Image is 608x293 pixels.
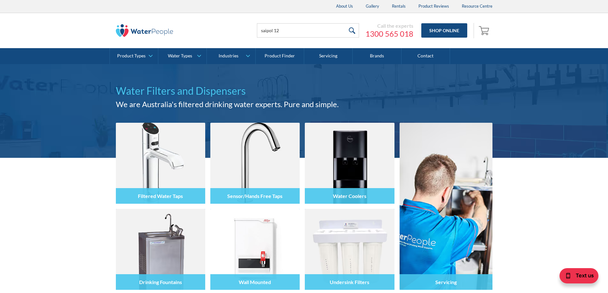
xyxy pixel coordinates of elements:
[158,48,206,64] a: Water Types
[365,29,413,39] a: 1300 565 018
[239,279,271,285] h4: Wall Mounted
[400,123,492,290] a: Servicing
[557,261,608,293] iframe: podium webchat widget bubble
[256,48,304,64] a: Product Finder
[207,48,255,64] a: Industries
[304,48,353,64] a: Servicing
[210,209,300,290] img: Wall Mounted
[117,53,146,59] div: Product Types
[116,24,173,37] img: The Water People
[421,23,467,38] a: Shop Online
[116,209,205,290] img: Drinking Fountains
[219,53,238,59] div: Industries
[305,209,394,290] img: Undersink Filters
[257,23,359,38] input: Search products
[435,279,457,285] h4: Servicing
[365,23,413,29] div: Call the experts
[110,48,158,64] a: Product Types
[139,279,182,285] h4: Drinking Fountains
[333,193,366,199] h4: Water Coolers
[353,48,401,64] a: Brands
[330,279,369,285] h4: Undersink Filters
[479,25,491,35] img: shopping cart
[168,53,192,59] div: Water Types
[227,193,282,199] h4: Sensor/Hands Free Taps
[402,48,450,64] a: Contact
[138,193,183,199] h4: Filtered Water Taps
[477,23,492,38] a: Open empty cart
[116,123,205,204] img: Filtered Water Taps
[305,123,394,204] img: Water Coolers
[210,123,300,204] img: Sensor/Hands Free Taps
